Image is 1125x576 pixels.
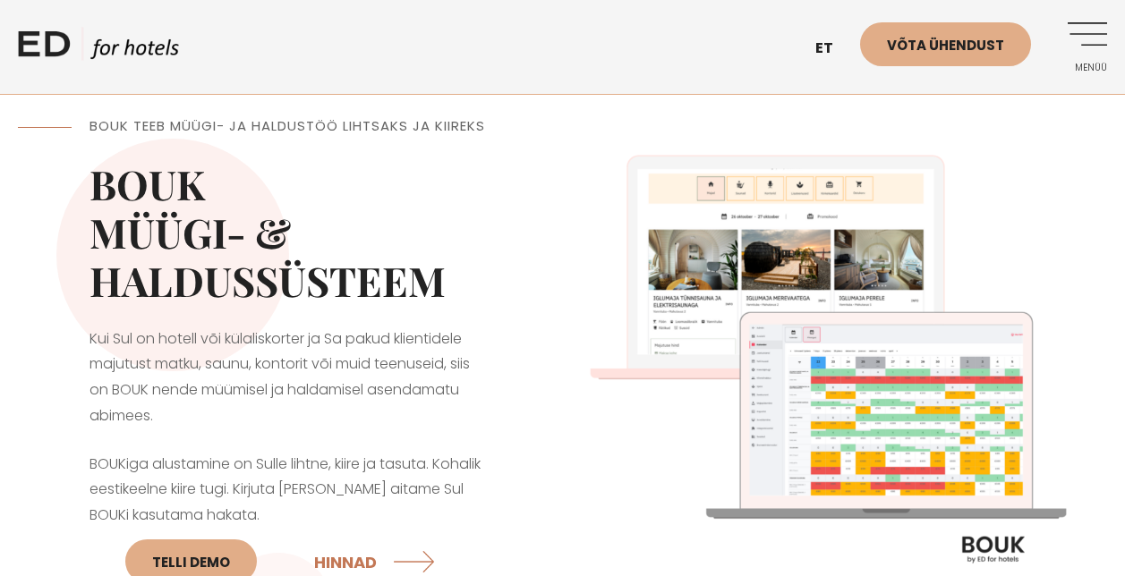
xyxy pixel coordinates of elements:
[1058,63,1107,73] span: Menüü
[1058,22,1107,72] a: Menüü
[89,326,491,429] p: Kui Sul on hotell või külaliskorter ja Sa pakud klientidele majutust matku, saunu, kontorit või m...
[89,116,485,135] span: BOUK TEEB MÜÜGI- JA HALDUSTÖÖ LIHTSAKS JA KIIREKS
[860,22,1031,66] a: Võta ühendust
[18,27,179,72] a: ED HOTELS
[89,159,491,304] h2: BOUK MÜÜGI- & HALDUSSÜSTEEM
[806,27,860,71] a: et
